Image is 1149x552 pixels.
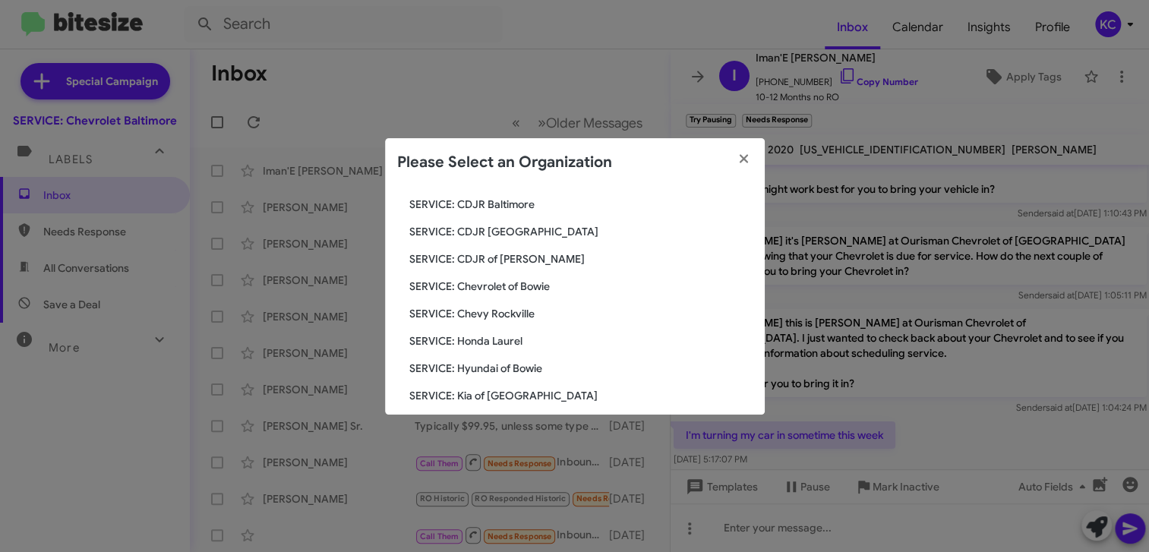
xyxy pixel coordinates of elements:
span: SERVICE: Honda Laurel [409,333,753,349]
span: SERVICE: CDJR [GEOGRAPHIC_DATA] [409,224,753,239]
span: SERVICE: Kia of [GEOGRAPHIC_DATA] [409,388,753,403]
span: SERVICE: Chevrolet of Bowie [409,279,753,294]
span: SERVICE: Hyundai of Bowie [409,361,753,376]
span: SERVICE: CDJR of [PERSON_NAME] [409,251,753,267]
span: SERVICE: Chevy Rockville [409,306,753,321]
h2: Please Select an Organization [397,150,612,175]
span: SERVICE: CDJR Baltimore [409,197,753,212]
